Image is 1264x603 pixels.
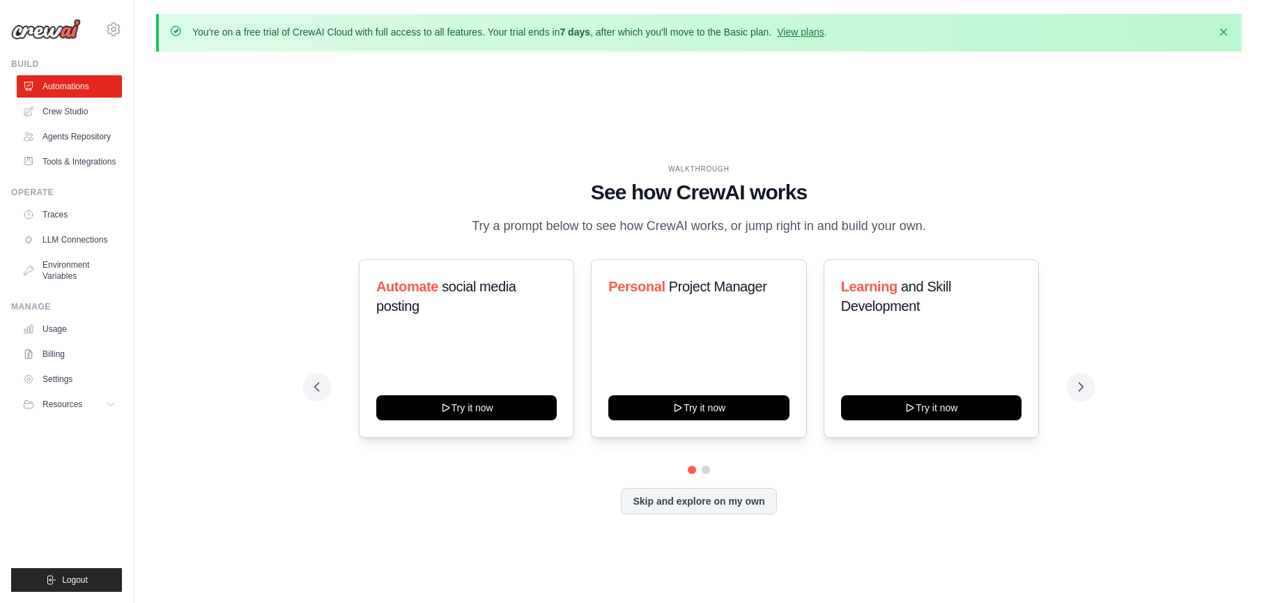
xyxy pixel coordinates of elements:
[17,229,122,251] a: LLM Connections
[11,187,122,198] div: Operate
[11,19,81,40] img: Logo
[17,393,122,415] button: Resources
[777,26,824,38] a: View plans
[314,180,1084,205] h1: See how CrewAI works
[841,395,1022,420] button: Try it now
[608,279,665,294] span: Personal
[17,75,122,98] a: Automations
[192,25,827,39] p: You're on a free trial of CrewAI Cloud with full access to all features. Your trial ends in , aft...
[314,164,1084,174] div: WALKTHROUGH
[62,574,88,586] span: Logout
[17,204,122,226] a: Traces
[560,26,590,38] strong: 7 days
[608,395,789,420] button: Try it now
[43,399,82,410] span: Resources
[669,279,767,294] span: Project Manager
[17,343,122,365] a: Billing
[841,279,897,294] span: Learning
[11,59,122,70] div: Build
[465,216,933,236] p: Try a prompt below to see how CrewAI works, or jump right in and build your own.
[376,279,438,294] span: Automate
[621,488,776,514] button: Skip and explore on my own
[17,125,122,148] a: Agents Repository
[17,254,122,287] a: Environment Variables
[17,368,122,390] a: Settings
[841,279,951,314] span: and Skill Development
[376,395,557,420] button: Try it now
[11,568,122,592] button: Logout
[376,279,516,314] span: social media posting
[17,151,122,173] a: Tools & Integrations
[17,318,122,340] a: Usage
[11,301,122,312] div: Manage
[17,100,122,123] a: Crew Studio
